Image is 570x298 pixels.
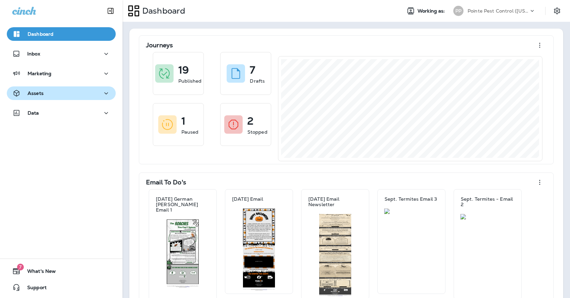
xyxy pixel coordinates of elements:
[247,129,267,135] p: Stopped
[17,264,24,270] span: 7
[178,78,201,84] p: Published
[156,219,210,288] img: 1fc1a271-4856-49fd-9a48-50a3820afcd1.jpg
[7,67,116,80] button: Marketing
[453,6,463,16] div: PP
[7,106,116,120] button: Data
[461,196,515,207] p: Sept. Termites - Email 2
[20,268,56,277] span: What's New
[28,31,53,37] p: Dashboard
[384,209,439,214] img: 45dab789-11f2-43e9-a575-b75c5019ad60.jpg
[146,42,173,49] p: Journeys
[178,67,189,73] p: 19
[308,214,362,296] img: b1bd6838-e9bc-4c33-b2ba-ae43edd55146.jpg
[460,214,515,219] img: a616fb88-b3c1-4b33-87b6-a037e6892c8d.jpg
[308,196,362,207] p: [DATE] Email Newsletter
[468,8,529,14] p: Pointe Pest Control ([US_STATE])
[551,5,563,17] button: Settings
[385,196,437,202] p: Sept. Termites Email 3
[28,110,39,116] p: Data
[232,196,263,202] p: [DATE] Email
[7,86,116,100] button: Assets
[28,71,51,76] p: Marketing
[7,281,116,294] button: Support
[27,51,40,56] p: Inbox
[156,196,210,213] p: [DATE] German [PERSON_NAME] Email 1
[247,118,254,125] p: 2
[250,78,265,84] p: Drafts
[7,264,116,278] button: 7What's New
[418,8,446,14] span: Working as:
[28,90,44,96] p: Assets
[232,209,286,291] img: 3e214539-9f09-4366-9018-542c3a0d48e1.jpg
[181,129,199,135] p: Paused
[250,67,255,73] p: 7
[146,179,186,186] p: Email To Do's
[101,4,120,18] button: Collapse Sidebar
[7,47,116,61] button: Inbox
[7,27,116,41] button: Dashboard
[181,118,185,125] p: 1
[20,285,47,293] span: Support
[140,6,185,16] p: Dashboard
